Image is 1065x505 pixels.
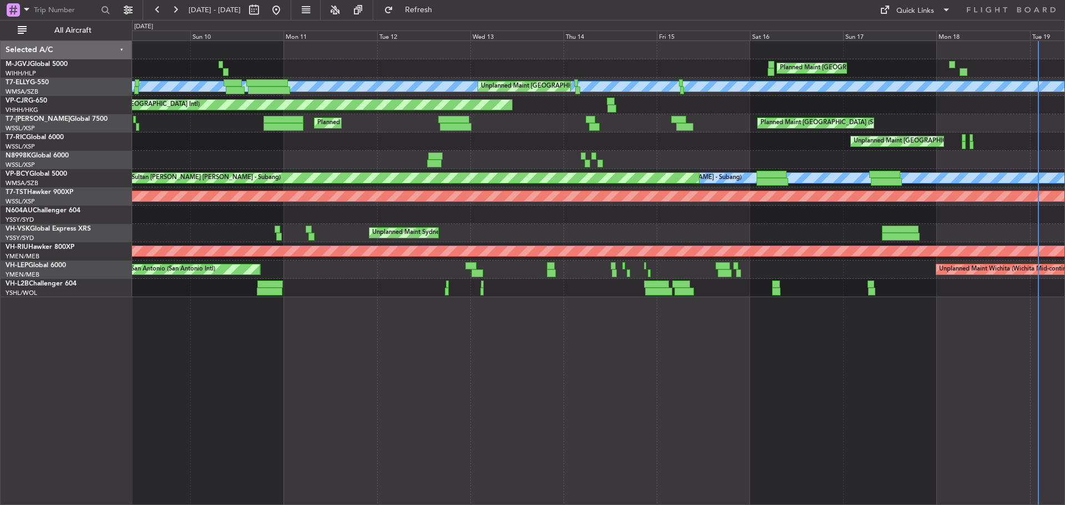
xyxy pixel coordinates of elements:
[6,207,80,214] a: N604AUChallenger 604
[750,30,843,40] div: Sat 16
[874,1,956,19] button: Quick Links
[6,289,37,297] a: YSHL/WOL
[6,161,35,169] a: WSSL/XSP
[6,171,29,177] span: VP-BCY
[6,79,49,86] a: T7-ELLYG-550
[760,115,891,131] div: Planned Maint [GEOGRAPHIC_DATA] (Seletar)
[372,225,509,241] div: Unplanned Maint Sydney ([PERSON_NAME] Intl)
[6,152,31,159] span: N8998K
[6,142,35,151] a: WSSL/XSP
[6,61,68,68] a: M-JGVJGlobal 5000
[377,30,470,40] div: Tue 12
[22,170,281,186] div: Planned Maint [GEOGRAPHIC_DATA] (Sultan [PERSON_NAME] [PERSON_NAME] - Subang)
[6,244,28,251] span: VH-RIU
[6,134,26,141] span: T7-RIC
[6,79,30,86] span: T7-ELLY
[843,30,936,40] div: Sun 17
[6,216,34,224] a: YSSY/SYD
[6,106,38,114] a: VHHH/HKG
[190,30,283,40] div: Sun 10
[29,27,117,34] span: All Aircraft
[6,197,35,206] a: WSSL/XSP
[6,98,47,104] a: VP-CJRG-650
[470,30,564,40] div: Wed 13
[97,30,190,40] div: Sat 9
[6,234,34,242] a: YSSY/SYD
[12,22,120,39] button: All Aircraft
[6,252,39,261] a: YMEN/MEB
[6,171,67,177] a: VP-BCYGlobal 5000
[6,271,39,279] a: YMEN/MEB
[6,280,77,287] a: VH-L2BChallenger 604
[6,116,70,123] span: T7-[PERSON_NAME]
[6,98,28,104] span: VP-CJR
[481,78,747,95] div: Unplanned Maint [GEOGRAPHIC_DATA] (Sultan [PERSON_NAME] [PERSON_NAME] - Subang)
[6,88,38,96] a: WMSA/SZB
[6,189,27,196] span: T7-TST
[6,124,35,132] a: WSSL/XSP
[6,69,36,78] a: WIHH/HLP
[283,30,377,40] div: Mon 11
[6,189,73,196] a: T7-TSTHawker 900XP
[379,1,445,19] button: Refresh
[6,116,108,123] a: T7-[PERSON_NAME]Global 7500
[936,30,1029,40] div: Mon 18
[34,2,98,18] input: Trip Number
[134,22,153,32] div: [DATE]
[79,261,215,278] div: [PERSON_NAME] San Antonio (San Antonio Intl)
[6,152,69,159] a: N8998KGlobal 6000
[189,5,241,15] span: [DATE] - [DATE]
[6,262,66,269] a: VH-LEPGlobal 6000
[780,60,910,76] div: Planned Maint [GEOGRAPHIC_DATA] (Seletar)
[6,61,30,68] span: M-JGVJ
[6,244,74,251] a: VH-RIUHawker 800XP
[317,115,492,131] div: Planned Maint [GEOGRAPHIC_DATA] ([GEOGRAPHIC_DATA])
[395,6,442,14] span: Refresh
[896,6,934,17] div: Quick Links
[6,179,38,187] a: WMSA/SZB
[564,30,657,40] div: Thu 14
[6,226,91,232] a: VH-VSKGlobal Express XRS
[657,30,750,40] div: Fri 15
[6,207,33,214] span: N604AU
[6,280,29,287] span: VH-L2B
[6,226,30,232] span: VH-VSK
[854,133,992,150] div: Unplanned Maint [GEOGRAPHIC_DATA] (Seletar)
[6,262,28,269] span: VH-LEP
[6,134,64,141] a: T7-RICGlobal 6000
